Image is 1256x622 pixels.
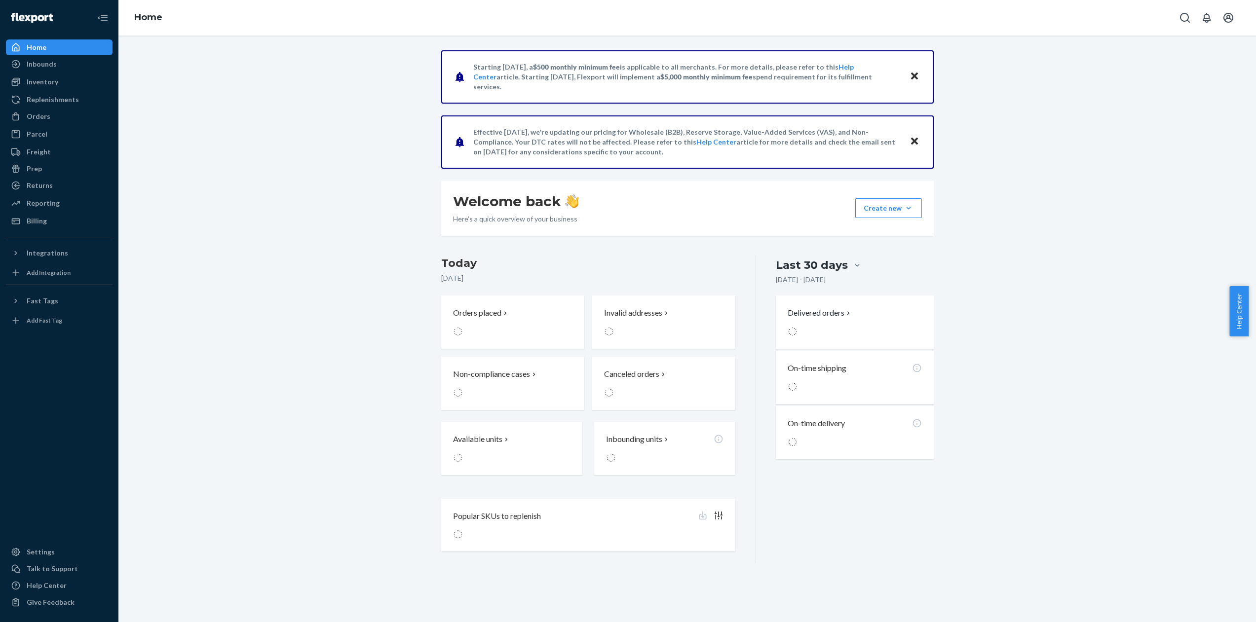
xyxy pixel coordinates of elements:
[27,564,78,574] div: Talk to Support
[27,316,62,325] div: Add Fast Tag
[134,12,162,23] a: Home
[27,147,51,157] div: Freight
[453,192,579,210] h1: Welcome back
[6,92,113,108] a: Replenishments
[6,144,113,160] a: Freight
[6,245,113,261] button: Integrations
[441,422,582,475] button: Available units
[453,368,530,380] p: Non-compliance cases
[1197,8,1217,28] button: Open notifications
[27,42,46,52] div: Home
[453,434,502,445] p: Available units
[696,138,736,146] a: Help Center
[6,126,113,142] a: Parcel
[6,544,113,560] a: Settings
[453,214,579,224] p: Here’s a quick overview of your business
[6,39,113,55] a: Home
[855,198,922,218] button: Create new
[27,547,55,557] div: Settings
[6,265,113,281] a: Add Integration
[1218,8,1238,28] button: Open account menu
[27,581,67,590] div: Help Center
[473,62,900,92] p: Starting [DATE], a is applicable to all merchants. For more details, please refer to this article...
[27,129,47,139] div: Parcel
[441,273,736,283] p: [DATE]
[27,296,58,306] div: Fast Tags
[594,422,735,475] button: Inbounding units
[788,363,846,374] p: On-time shipping
[27,597,75,607] div: Give Feedback
[908,135,921,149] button: Close
[6,56,113,72] a: Inbounds
[6,178,113,193] a: Returns
[441,357,584,410] button: Non-compliance cases
[6,74,113,90] a: Inventory
[441,295,584,349] button: Orders placed
[27,111,50,121] div: Orders
[441,256,736,271] h3: Today
[93,8,113,28] button: Close Navigation
[27,181,53,190] div: Returns
[6,594,113,610] button: Give Feedback
[533,63,620,71] span: $500 monthly minimum fee
[27,248,68,258] div: Integrations
[6,293,113,309] button: Fast Tags
[27,198,60,208] div: Reporting
[27,268,71,277] div: Add Integration
[453,511,541,522] p: Popular SKUs to replenish
[27,77,58,87] div: Inventory
[592,357,735,410] button: Canceled orders
[6,213,113,229] a: Billing
[6,109,113,124] a: Orders
[27,216,47,226] div: Billing
[908,70,921,84] button: Close
[606,434,662,445] p: Inbounding units
[776,275,826,285] p: [DATE] - [DATE]
[6,561,113,577] a: Talk to Support
[788,418,845,429] p: On-time delivery
[27,59,57,69] div: Inbounds
[27,95,79,105] div: Replenishments
[453,307,501,319] p: Orders placed
[6,161,113,177] a: Prep
[604,307,662,319] p: Invalid addresses
[1229,286,1249,336] button: Help Center
[6,313,113,329] a: Add Fast Tag
[660,73,753,81] span: $5,000 monthly minimum fee
[6,578,113,593] a: Help Center
[473,127,900,157] p: Effective [DATE], we're updating our pricing for Wholesale (B2B), Reserve Storage, Value-Added Se...
[126,3,170,32] ol: breadcrumbs
[604,368,659,380] p: Canceled orders
[27,164,42,174] div: Prep
[1175,8,1195,28] button: Open Search Box
[565,194,579,208] img: hand-wave emoji
[592,295,735,349] button: Invalid addresses
[11,13,53,23] img: Flexport logo
[6,195,113,211] a: Reporting
[776,257,848,273] div: Last 30 days
[788,307,852,319] button: Delivered orders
